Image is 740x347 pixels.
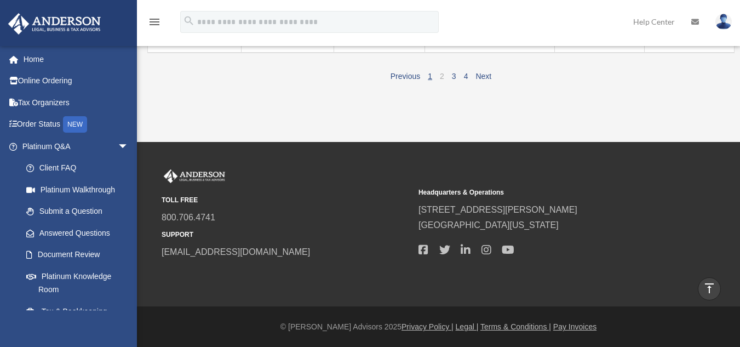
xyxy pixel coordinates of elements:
[5,13,104,35] img: Anderson Advisors Platinum Portal
[15,265,140,300] a: Platinum Knowledge Room
[440,72,444,81] a: 2
[183,15,195,27] i: search
[703,282,716,295] i: vertical_align_top
[15,222,134,244] a: Answered Questions
[15,300,140,335] a: Tax & Bookkeeping Packages
[8,92,145,113] a: Tax Organizers
[15,157,140,179] a: Client FAQ
[8,48,145,70] a: Home
[456,322,479,331] a: Legal |
[63,116,87,133] div: NEW
[162,247,310,257] a: [EMAIL_ADDRESS][DOMAIN_NAME]
[715,14,732,30] img: User Pic
[698,277,721,300] a: vertical_align_top
[553,322,596,331] a: Pay Invoices
[162,169,227,184] img: Anderson Advisors Platinum Portal
[428,72,432,81] a: 1
[148,15,161,29] i: menu
[418,220,559,230] a: [GEOGRAPHIC_DATA][US_STATE]
[480,322,551,331] a: Terms & Conditions |
[418,187,668,198] small: Headquarters & Operations
[148,19,161,29] a: menu
[418,205,577,214] a: [STREET_ADDRESS][PERSON_NAME]
[162,195,411,206] small: TOLL FREE
[8,135,140,157] a: Platinum Q&Aarrow_drop_down
[8,70,145,92] a: Online Ordering
[475,72,491,81] a: Next
[401,322,454,331] a: Privacy Policy |
[15,179,140,201] a: Platinum Walkthrough
[162,213,215,222] a: 800.706.4741
[162,229,411,241] small: SUPPORT
[118,135,140,158] span: arrow_drop_down
[391,72,420,81] a: Previous
[137,320,740,334] div: © [PERSON_NAME] Advisors 2025
[8,113,145,136] a: Order StatusNEW
[452,72,456,81] a: 3
[15,201,140,223] a: Submit a Question
[15,244,140,266] a: Document Review
[464,72,468,81] a: 4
